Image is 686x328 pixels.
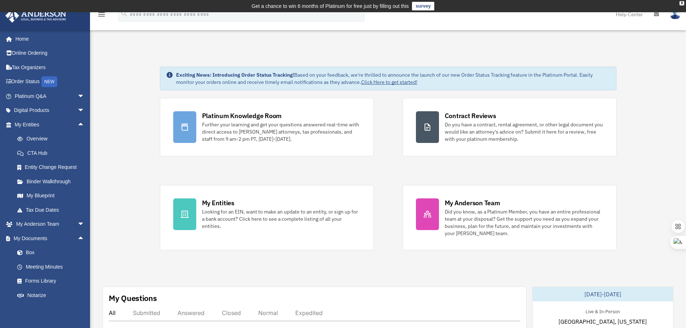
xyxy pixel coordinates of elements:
[97,13,106,19] a: menu
[5,231,95,246] a: My Documentsarrow_drop_up
[10,260,95,274] a: Meeting Minutes
[202,121,360,143] div: Further your learning and get your questions answered real-time with direct access to [PERSON_NAM...
[202,208,360,230] div: Looking for an EIN, want to make an update to an entity, or sign up for a bank account? Click her...
[10,132,95,146] a: Overview
[10,203,95,217] a: Tax Due Dates
[5,32,92,46] a: Home
[202,198,234,207] div: My Entities
[97,10,106,19] i: menu
[533,287,673,301] div: [DATE]-[DATE]
[133,309,160,316] div: Submitted
[77,117,92,132] span: arrow_drop_up
[160,98,374,156] a: Platinum Knowledge Room Further your learning and get your questions answered real-time with dire...
[77,302,92,317] span: arrow_drop_down
[403,185,616,250] a: My Anderson Team Did you know, as a Platinum Member, you have an entire professional team at your...
[445,208,603,237] div: Did you know, as a Platinum Member, you have an entire professional team at your disposal? Get th...
[445,111,496,120] div: Contract Reviews
[77,231,92,246] span: arrow_drop_up
[5,217,95,232] a: My Anderson Teamarrow_drop_down
[222,309,241,316] div: Closed
[445,121,603,143] div: Do you have a contract, rental agreement, or other legal document you would like an attorney's ad...
[10,288,95,302] a: Notarize
[77,103,92,118] span: arrow_drop_down
[10,146,95,160] a: CTA Hub
[10,174,95,189] a: Binder Walkthrough
[202,111,282,120] div: Platinum Knowledge Room
[559,317,647,326] span: [GEOGRAPHIC_DATA], [US_STATE]
[5,60,95,75] a: Tax Organizers
[5,302,95,317] a: Online Learningarrow_drop_down
[580,307,626,315] div: Live & In-Person
[120,10,128,18] i: search
[295,309,323,316] div: Expedited
[77,89,92,104] span: arrow_drop_down
[670,9,681,19] img: User Pic
[258,309,278,316] div: Normal
[10,160,95,175] a: Entity Change Request
[10,246,95,260] a: Box
[680,1,684,5] div: close
[403,98,616,156] a: Contract Reviews Do you have a contract, rental agreement, or other legal document you would like...
[176,72,294,78] strong: Exciting News: Introducing Order Status Tracking!
[5,89,95,103] a: Platinum Q&Aarrow_drop_down
[5,103,95,118] a: Digital Productsarrow_drop_down
[77,217,92,232] span: arrow_drop_down
[160,185,374,250] a: My Entities Looking for an EIN, want to make an update to an entity, or sign up for a bank accoun...
[3,9,68,23] img: Anderson Advisors Platinum Portal
[252,2,409,10] div: Get a chance to win 6 months of Platinum for free just by filling out this
[5,117,95,132] a: My Entitiesarrow_drop_up
[445,198,500,207] div: My Anderson Team
[41,76,57,87] div: NEW
[109,309,116,316] div: All
[10,189,95,203] a: My Blueprint
[109,293,157,304] div: My Questions
[10,274,95,288] a: Forms Library
[5,46,95,60] a: Online Ordering
[5,75,95,89] a: Order StatusNEW
[178,309,205,316] div: Answered
[176,71,610,86] div: Based on your feedback, we're thrilled to announce the launch of our new Order Status Tracking fe...
[412,2,434,10] a: survey
[361,79,417,85] a: Click Here to get started!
